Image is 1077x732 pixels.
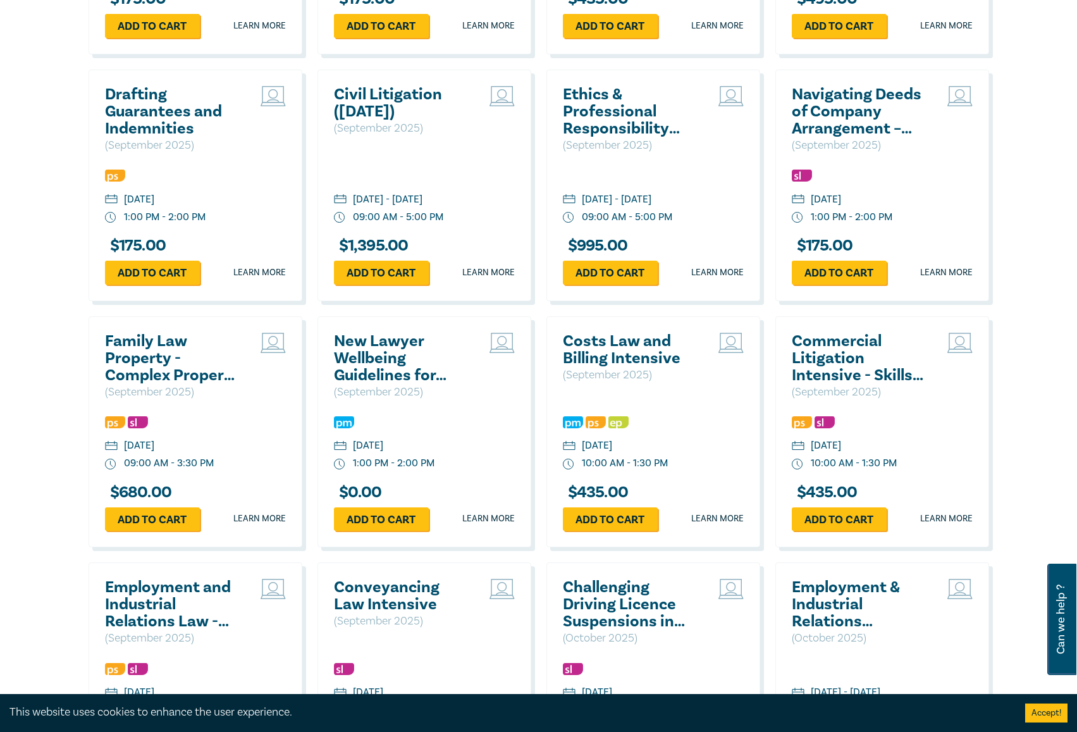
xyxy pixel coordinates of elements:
a: Add to cart [563,261,658,285]
img: Live Stream [489,333,515,353]
a: Add to cart [563,507,658,531]
a: Add to cart [105,507,200,531]
img: calendar [105,688,118,699]
img: calendar [563,194,575,206]
h3: $ 175.00 [792,237,853,254]
h3: $ 995.00 [563,237,628,254]
p: ( September 2025 ) [105,630,241,647]
img: Practice Management & Business Skills [334,416,354,428]
div: 1:00 PM - 2:00 PM [811,210,892,225]
a: New Lawyer Wellbeing Guidelines for Legal Workplaces [334,333,470,384]
a: Learn more [233,512,286,525]
p: ( September 2025 ) [105,137,241,154]
img: Live Stream [718,333,744,353]
a: Civil Litigation ([DATE]) [334,86,470,120]
div: [DATE] [124,685,154,700]
img: calendar [334,688,347,699]
img: watch [563,212,574,223]
p: ( October 2025 ) [563,630,699,647]
div: 1:00 PM - 2:00 PM [124,210,206,225]
p: ( September 2025 ) [563,137,699,154]
img: calendar [792,194,804,206]
img: calendar [334,194,347,206]
img: watch [334,459,345,470]
h3: $ 1,395.00 [334,237,409,254]
h2: Employment and Industrial Relations Law - Practice and Procedure ([DATE]) [105,579,241,630]
p: ( September 2025 ) [792,384,928,400]
p: ( September 2025 ) [105,384,241,400]
h2: Employment & Industrial Relations (Elective Topic) ([DATE]) [792,579,928,630]
div: [DATE] [353,685,383,700]
div: [DATE] - [DATE] [811,685,880,700]
img: Live Stream [947,86,973,106]
a: Add to cart [334,14,429,38]
div: 09:00 AM - 3:30 PM [124,456,214,471]
a: Commercial Litigation Intensive - Skills and Strategies for Success in Commercial Disputes [792,333,928,384]
img: Live Stream [718,579,744,599]
img: calendar [563,441,575,452]
img: Practice Management & Business Skills [563,416,583,428]
a: Drafting Guarantees and Indemnities [105,86,241,137]
a: Learn more [691,512,744,525]
img: Ethics & Professional Responsibility [608,416,629,428]
img: calendar [105,441,118,452]
a: Navigating Deeds of Company Arrangement – Strategy and Structure [792,86,928,137]
h3: $ 435.00 [563,484,629,501]
p: ( September 2025 ) [334,613,470,630]
a: Costs Law and Billing Intensive [563,333,699,367]
h3: $ 175.00 [105,237,166,254]
img: Live Stream [261,333,286,353]
img: Professional Skills [586,416,606,428]
p: ( September 2025 ) [334,384,470,400]
div: 1:00 PM - 2:00 PM [353,456,434,471]
span: Can we help ? [1055,571,1067,667]
div: This website uses cookies to enhance the user experience. [9,704,1006,721]
a: Add to cart [105,14,200,38]
a: Ethics & Professional Responsibility ([DATE]) [563,86,699,137]
img: Professional Skills [105,663,125,675]
img: calendar [792,441,804,452]
img: Substantive Law [128,663,148,675]
a: Learn more [920,20,973,32]
a: Learn more [920,266,973,279]
img: Live Stream [947,333,973,353]
img: Substantive Law [815,416,835,428]
img: calendar [792,688,804,699]
div: [DATE] [811,192,841,207]
a: Learn more [233,20,286,32]
a: Add to cart [334,507,429,531]
a: Family Law Property - Complex Property Settlements ([DATE]) [105,333,241,384]
img: watch [563,459,574,470]
div: [DATE] [582,438,612,453]
a: Add to cart [792,507,887,531]
p: ( October 2025 ) [792,630,928,647]
a: Learn more [462,20,515,32]
a: Add to cart [105,261,200,285]
img: Live Stream [261,579,286,599]
div: [DATE] - [DATE] [582,192,651,207]
img: Substantive Law [792,170,812,182]
img: Live Stream [718,86,744,106]
img: Substantive Law [563,663,583,675]
a: Learn more [462,266,515,279]
div: 10:00 AM - 1:30 PM [811,456,897,471]
a: Add to cart [334,261,429,285]
div: [DATE] [124,192,154,207]
img: watch [105,459,116,470]
div: 10:00 AM - 1:30 PM [582,456,668,471]
img: watch [792,459,803,470]
img: Live Stream [947,579,973,599]
img: watch [792,212,803,223]
a: Learn more [920,512,973,525]
p: ( September 2025 ) [563,367,699,383]
img: Live Stream [489,579,515,599]
img: Live Stream [261,86,286,106]
img: Live Stream [489,86,515,106]
img: Professional Skills [105,416,125,428]
a: Challenging Driving Licence Suspensions in [GEOGRAPHIC_DATA] [563,579,699,630]
h3: $ 680.00 [105,484,172,501]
